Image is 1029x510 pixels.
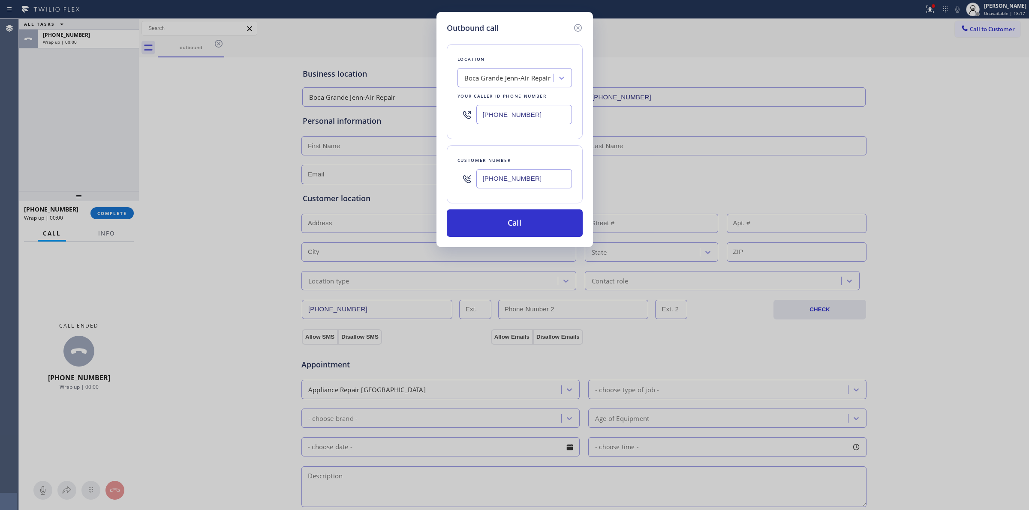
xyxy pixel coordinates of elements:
div: Location [457,55,572,64]
input: (123) 456-7890 [476,169,572,188]
input: (123) 456-7890 [476,105,572,124]
button: Call [447,209,583,237]
div: Boca Grande Jenn-Air Repair [464,73,551,83]
div: Customer number [457,156,572,165]
div: Your caller id phone number [457,92,572,101]
h5: Outbound call [447,22,499,34]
